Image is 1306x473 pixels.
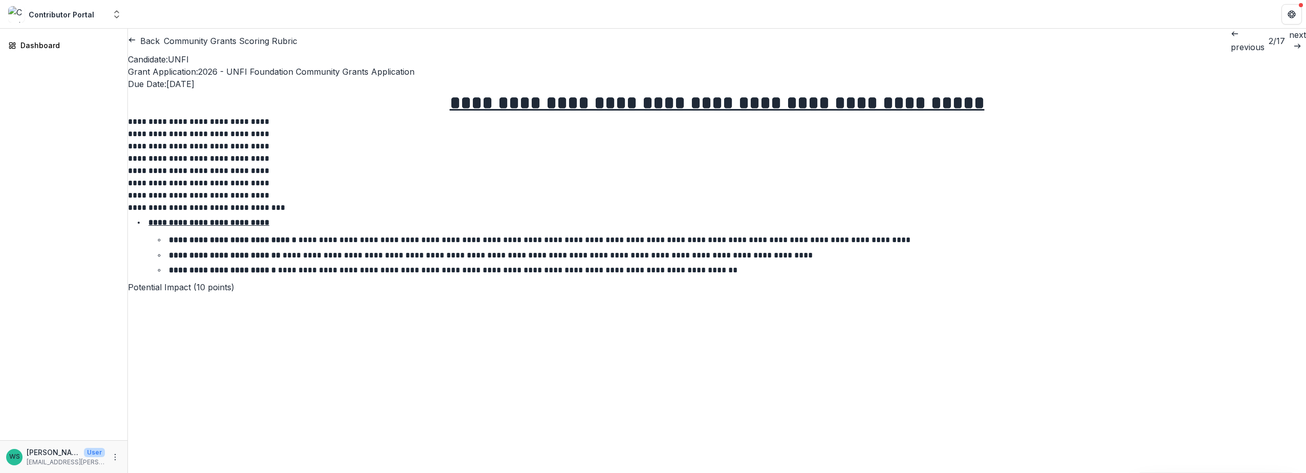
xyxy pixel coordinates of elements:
[128,53,1306,66] p: : UNFI
[1269,35,1285,47] p: 2 / 17
[128,54,166,64] span: Candidate
[128,281,1306,293] p: Potential Impact (10 points)
[9,454,20,460] div: Waiken Sullivan
[164,35,297,47] h2: Community Grants Scoring Rubric
[1231,29,1265,53] a: previous
[128,67,196,77] span: Grant Application
[84,448,105,457] p: User
[128,66,1306,78] p: : 2026 - UNFI Foundation Community Grants Application
[20,40,115,51] div: Dashboard
[4,37,123,54] a: Dashboard
[27,447,80,458] p: [PERSON_NAME]
[109,451,121,463] button: More
[128,79,164,89] span: Due Date
[110,4,124,25] button: Open entity switcher
[128,35,160,47] button: Back
[27,458,105,467] p: [EMAIL_ADDRESS][PERSON_NAME][DOMAIN_NAME]
[8,6,25,23] img: Contributor Portal
[29,9,94,20] div: Contributor Portal
[128,78,1306,90] p: : [DATE]
[1289,29,1306,41] p: next
[1289,29,1306,53] a: next
[1231,41,1265,53] p: previous
[1281,4,1302,25] button: Get Help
